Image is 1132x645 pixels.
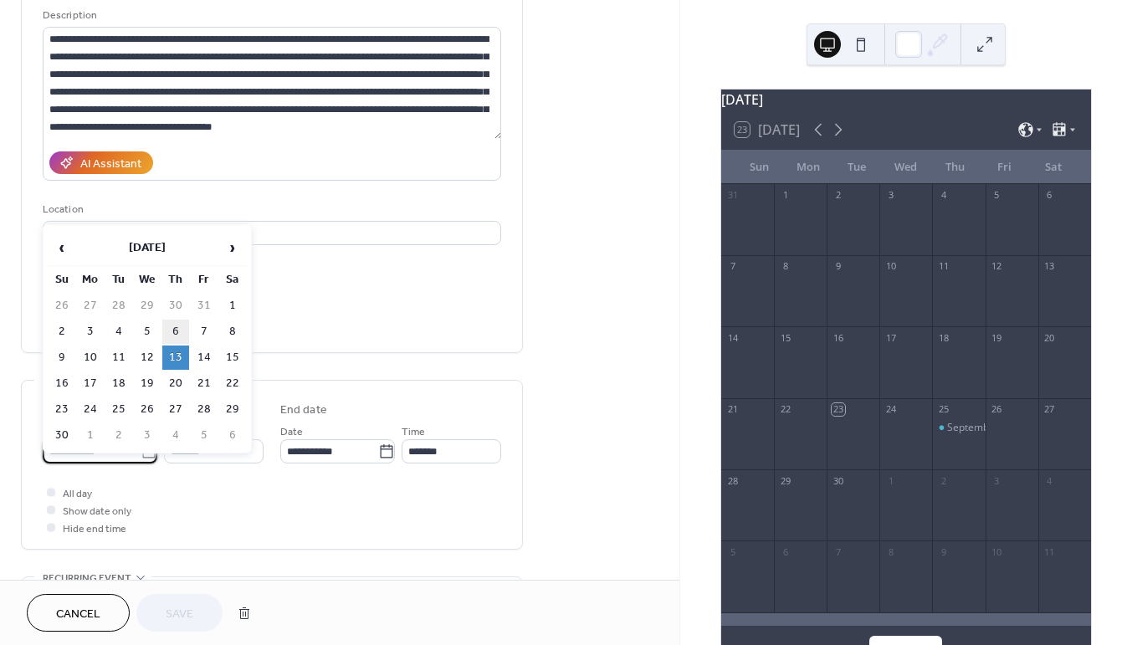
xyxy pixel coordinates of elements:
div: 12 [991,260,1003,273]
td: 4 [162,423,189,448]
td: 6 [219,423,246,448]
td: 9 [49,346,75,370]
div: Wed [882,151,931,184]
div: End date [280,402,327,419]
span: › [220,231,245,264]
div: 2 [937,474,950,487]
div: Sat [1028,151,1078,184]
div: 21 [726,403,739,416]
td: 8 [219,320,246,344]
td: 25 [105,397,132,422]
div: 18 [937,331,950,344]
div: 27 [1043,403,1056,416]
div: 22 [779,403,791,416]
th: Fr [191,268,218,292]
div: 23 [832,403,844,416]
span: Recurring event [43,570,131,587]
td: 30 [49,423,75,448]
div: Thu [930,151,980,184]
span: Time [402,423,425,441]
td: 17 [77,371,104,396]
div: 25 [937,403,950,416]
span: Cancel [56,606,100,623]
div: 29 [779,474,791,487]
td: 26 [49,294,75,318]
span: All day [63,485,92,503]
div: September Silent Book Club [947,421,1077,435]
div: 7 [832,545,844,558]
td: 3 [77,320,104,344]
th: We [134,268,161,292]
td: 14 [191,346,218,370]
td: 24 [77,397,104,422]
td: 10 [77,346,104,370]
div: Mon [783,151,832,184]
th: Su [49,268,75,292]
div: 4 [937,189,950,202]
div: 20 [1043,331,1056,344]
td: 20 [162,371,189,396]
td: 30 [162,294,189,318]
td: 29 [134,294,161,318]
span: Date [280,423,303,441]
div: 3 [884,189,897,202]
div: Fri [980,151,1029,184]
td: 22 [219,371,246,396]
span: Hide end time [63,520,126,538]
td: 1 [219,294,246,318]
div: Description [43,7,498,24]
td: 18 [105,371,132,396]
td: 3 [134,423,161,448]
div: 5 [991,189,1003,202]
div: September Silent Book Club [932,421,985,435]
div: Location [43,201,498,218]
button: AI Assistant [49,151,153,174]
div: 5 [726,545,739,558]
button: Cancel [27,594,130,632]
div: 1 [884,474,897,487]
div: 7 [726,260,739,273]
td: 29 [219,397,246,422]
div: 3 [991,474,1003,487]
span: ‹ [49,231,74,264]
td: 19 [134,371,161,396]
td: 4 [105,320,132,344]
td: 27 [162,397,189,422]
div: 4 [1043,474,1056,487]
div: 9 [937,545,950,558]
td: 26 [134,397,161,422]
div: 26 [991,403,1003,416]
td: 2 [49,320,75,344]
td: 23 [49,397,75,422]
div: 6 [1043,189,1056,202]
div: 10 [991,545,1003,558]
td: 1 [77,423,104,448]
div: 11 [937,260,950,273]
div: 8 [884,545,897,558]
div: 6 [779,545,791,558]
div: 14 [726,331,739,344]
div: 13 [1043,260,1056,273]
td: 11 [105,346,132,370]
div: Sun [735,151,784,184]
td: 15 [219,346,246,370]
th: Sa [219,268,246,292]
td: 28 [191,397,218,422]
div: 24 [884,403,897,416]
td: 12 [134,346,161,370]
div: 8 [779,260,791,273]
td: 6 [162,320,189,344]
td: 2 [105,423,132,448]
div: Tue [832,151,882,184]
div: 11 [1043,545,1056,558]
div: 16 [832,331,844,344]
td: 5 [191,423,218,448]
td: 13 [162,346,189,370]
div: 30 [832,474,844,487]
th: Tu [105,268,132,292]
td: 31 [191,294,218,318]
div: 17 [884,331,897,344]
div: 2 [832,189,844,202]
th: Mo [77,268,104,292]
